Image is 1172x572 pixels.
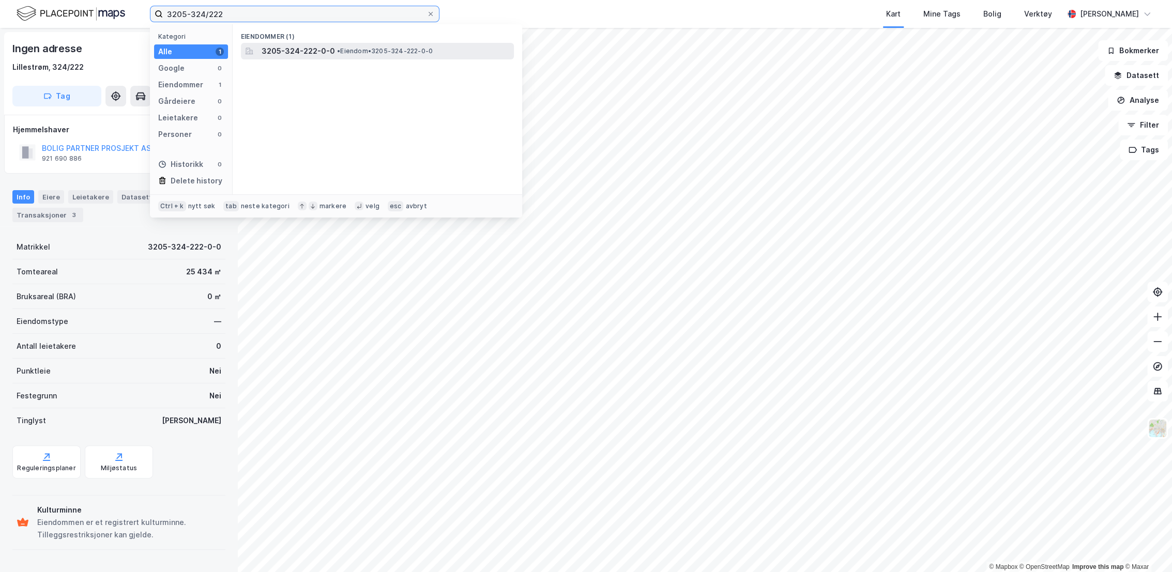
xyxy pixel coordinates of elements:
[12,190,34,204] div: Info
[241,202,290,210] div: neste kategori
[366,202,379,210] div: velg
[1098,40,1168,61] button: Bokmerker
[171,175,222,187] div: Delete history
[158,33,228,40] div: Kategori
[12,86,101,106] button: Tag
[158,62,185,74] div: Google
[13,123,225,136] div: Hjemmelshaver
[12,40,84,57] div: Ingen adresse
[17,290,76,303] div: Bruksareal (BRA)
[983,8,1001,20] div: Bolig
[148,241,221,253] div: 3205-324-222-0-0
[216,160,224,168] div: 0
[216,114,224,122] div: 0
[158,112,198,124] div: Leietakere
[923,8,961,20] div: Mine Tags
[1120,522,1172,572] div: Kontrollprogram for chat
[1019,563,1070,570] a: OpenStreetMap
[17,340,76,352] div: Antall leietakere
[69,210,79,220] div: 3
[158,45,172,58] div: Alle
[188,202,216,210] div: nytt søk
[216,340,221,352] div: 0
[989,563,1017,570] a: Mapbox
[886,8,901,20] div: Kart
[233,24,522,43] div: Eiendommer (1)
[388,201,404,211] div: esc
[17,464,75,472] div: Reguleringsplaner
[158,201,186,211] div: Ctrl + k
[337,47,433,55] span: Eiendom • 3205-324-222-0-0
[1148,419,1167,438] img: Z
[17,390,57,402] div: Festegrunn
[163,6,427,22] input: Søk på adresse, matrikkel, gårdeiere, leietakere eller personer
[209,390,221,402] div: Nei
[262,45,335,57] span: 3205-324-222-0-0
[17,414,46,427] div: Tinglyst
[1108,90,1168,111] button: Analyse
[209,365,221,377] div: Nei
[337,47,340,55] span: •
[1120,522,1172,572] iframe: Chat Widget
[1120,140,1168,160] button: Tags
[405,202,427,210] div: avbryt
[38,190,64,204] div: Eiere
[216,130,224,138] div: 0
[158,79,203,91] div: Eiendommer
[12,61,84,73] div: Lillestrøm, 324/222
[1024,8,1052,20] div: Verktøy
[186,266,221,278] div: 25 434 ㎡
[101,464,137,472] div: Miljøstatus
[214,315,221,328] div: —
[17,266,58,278] div: Tomteareal
[207,290,221,303] div: 0 ㎡
[216,81,224,89] div: 1
[12,208,83,222] div: Transaksjoner
[17,5,125,23] img: logo.f888ab2527a4732fd821a326f86c7f29.svg
[1072,563,1123,570] a: Improve this map
[1105,65,1168,86] button: Datasett
[162,414,221,427] div: [PERSON_NAME]
[68,190,113,204] div: Leietakere
[37,516,221,541] div: Eiendommen er et registrert kulturminne. Tilleggsrestriksjoner kan gjelde.
[42,154,82,163] div: 921 690 886
[216,48,224,56] div: 1
[216,97,224,105] div: 0
[216,64,224,72] div: 0
[158,95,195,107] div: Gårdeiere
[158,128,192,141] div: Personer
[223,201,239,211] div: tab
[17,365,51,377] div: Punktleie
[17,241,50,253] div: Matrikkel
[17,315,68,328] div: Eiendomstype
[117,190,156,204] div: Datasett
[158,158,203,171] div: Historikk
[1118,115,1168,135] button: Filter
[1080,8,1139,20] div: [PERSON_NAME]
[319,202,346,210] div: markere
[37,504,221,516] div: Kulturminne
